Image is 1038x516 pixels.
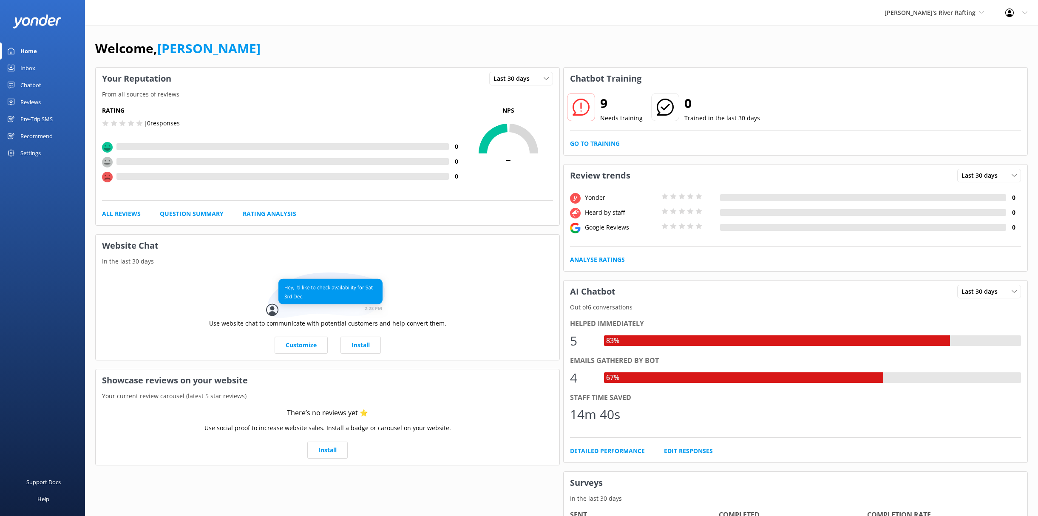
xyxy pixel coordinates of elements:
span: Last 30 days [961,287,1003,296]
p: NPS [464,106,553,115]
div: Support Docs [26,473,61,490]
div: Inbox [20,60,35,77]
div: Heard by staff [583,208,659,217]
img: conversation... [266,272,389,319]
h2: 0 [684,93,760,113]
div: 5 [570,331,596,351]
h3: AI Chatbot [564,281,622,303]
a: Customize [275,337,328,354]
div: Reviews [20,94,41,111]
p: From all sources of reviews [96,90,559,99]
p: Use website chat to communicate with potential customers and help convert them. [209,319,446,328]
p: | 0 responses [144,119,180,128]
h3: Chatbot Training [564,68,648,90]
div: Staff time saved [570,392,1021,403]
div: 83% [604,335,621,346]
div: Help [37,490,49,507]
h4: 0 [1006,208,1021,217]
h1: Welcome, [95,38,261,59]
h4: 0 [449,172,464,181]
div: 67% [604,372,621,383]
div: Chatbot [20,77,41,94]
h3: Review trends [564,164,637,187]
p: Your current review carousel (latest 5 star reviews) [96,391,559,401]
div: Recommend [20,128,53,145]
span: - [464,147,553,169]
a: [PERSON_NAME] [157,40,261,57]
span: Last 30 days [493,74,535,83]
span: [PERSON_NAME]'s River Rafting [885,9,976,17]
a: Install [340,337,381,354]
a: Go to Training [570,139,620,148]
div: Settings [20,145,41,162]
p: In the last 30 days [564,494,1027,503]
p: Needs training [600,113,643,123]
a: Analyse Ratings [570,255,625,264]
h4: 0 [1006,193,1021,202]
a: Detailed Performance [570,446,645,456]
h4: 0 [449,157,464,166]
a: Install [307,442,348,459]
div: There’s no reviews yet ⭐ [287,408,368,419]
p: In the last 30 days [96,257,559,266]
h5: Rating [102,106,464,115]
h3: Surveys [564,472,1027,494]
div: Home [20,43,37,60]
p: Out of 6 conversations [564,303,1027,312]
div: Pre-Trip SMS [20,111,53,128]
h3: Your Reputation [96,68,178,90]
a: Question Summary [160,209,224,218]
h3: Showcase reviews on your website [96,369,559,391]
h3: Website Chat [96,235,559,257]
a: Rating Analysis [243,209,296,218]
a: All Reviews [102,209,141,218]
a: Edit Responses [664,446,713,456]
h2: 9 [600,93,643,113]
span: Last 30 days [961,171,1003,180]
div: Google Reviews [583,223,659,232]
div: Helped immediately [570,318,1021,329]
h4: 0 [449,142,464,151]
img: yonder-white-logo.png [13,14,62,28]
p: Use social proof to increase website sales. Install a badge or carousel on your website. [204,423,451,433]
div: Yonder [583,193,659,202]
div: 4 [570,368,596,388]
h4: 0 [1006,223,1021,232]
div: 14m 40s [570,404,620,425]
div: Emails gathered by bot [570,355,1021,366]
p: Trained in the last 30 days [684,113,760,123]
